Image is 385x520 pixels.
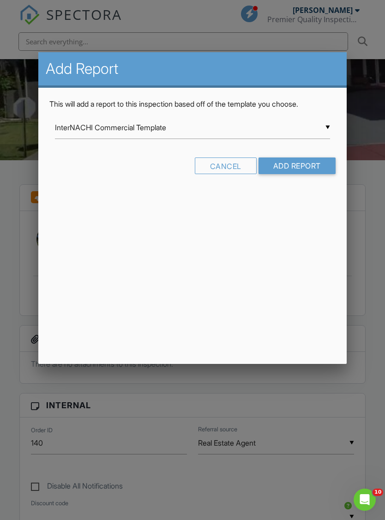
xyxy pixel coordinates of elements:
iframe: Intercom live chat [354,489,376,511]
input: Add Report [259,157,336,174]
p: This will add a report to this inspection based off of the template you choose. [49,99,335,109]
h2: Add Report [46,60,339,78]
span: 10 [373,489,383,496]
div: Cancel [195,157,257,174]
